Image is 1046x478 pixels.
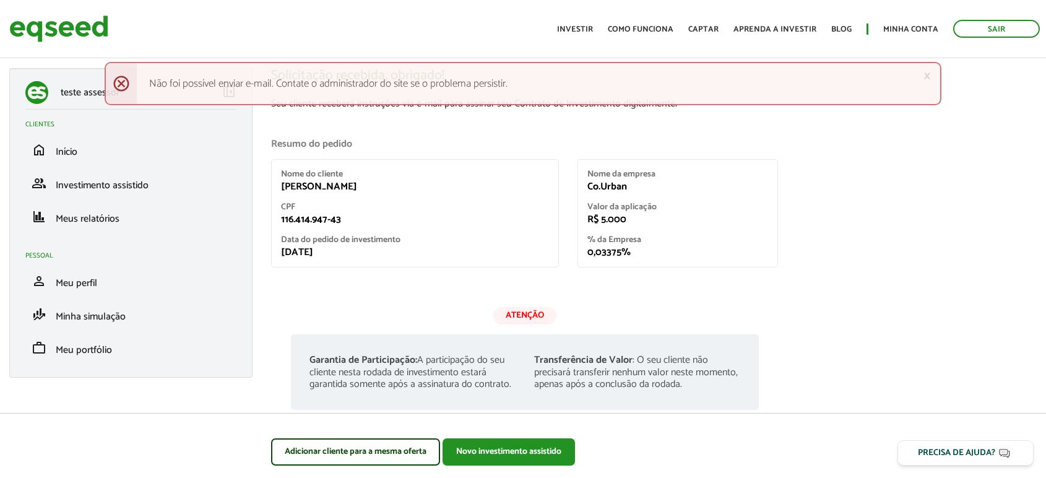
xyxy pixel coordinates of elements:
[534,352,633,368] strong: Transferência de Valor
[557,25,593,33] a: Investir
[281,248,550,258] div: [DATE]
[61,87,119,98] p: teste assessor
[587,248,768,258] div: 0,03375%
[56,342,112,358] span: Meu portfólio
[608,25,673,33] a: Como funciona
[953,20,1040,38] a: Sair
[25,341,236,355] a: workMeu portfólio
[25,252,246,259] h2: Pessoal
[587,203,657,212] label: Valor da aplicação
[56,211,119,227] span: Meus relatórios
[16,264,246,298] li: Meu perfil
[25,307,236,322] a: finance_modeMinha simulação
[281,170,343,179] label: Nome do cliente
[32,176,46,191] span: group
[688,25,719,33] a: Captar
[56,275,97,292] span: Meu perfil
[923,69,931,82] a: ×
[271,139,779,149] legend: Resumo do pedido
[587,236,641,245] label: % da Empresa
[281,215,550,225] div: 116.414.947-43
[587,182,768,192] div: Co.Urban
[32,274,46,289] span: person
[16,298,246,331] li: Minha simulação
[534,354,740,390] p: : O seu cliente não precisará transferir nenhum valor neste momento, apenas após a conclusão da r...
[281,182,550,192] div: [PERSON_NAME]
[16,133,246,167] li: Início
[32,142,46,157] span: home
[25,142,236,157] a: homeInício
[32,209,46,224] span: finance
[56,144,77,160] span: Início
[25,121,246,128] h2: Clientes
[271,438,440,466] button: Adicionar cliente para a mesma oferta
[733,25,816,33] a: Aprenda a investir
[25,176,236,191] a: groupInvestimento assistido
[831,25,852,33] a: Blog
[32,307,46,322] span: finance_mode
[281,236,400,245] label: Data do pedido de investimento
[56,177,149,194] span: Investimento assistido
[309,352,417,368] strong: Garantia de Participação:
[883,25,938,33] a: Minha conta
[105,62,941,105] div: Não foi possível enviar e-mail. Contate o administrador do site se o problema persistir.
[281,203,295,212] label: CPF
[587,215,768,225] div: R$ 5.000
[16,331,246,365] li: Meu portfólio
[9,12,108,45] img: EqSeed
[25,274,236,289] a: personMeu perfil
[309,354,516,390] p: A participação do seu cliente nesta rodada de investimento estará garantida somente após a assina...
[56,308,126,325] span: Minha simulação
[16,167,246,200] li: Investimento assistido
[25,209,236,224] a: financeMeus relatórios
[16,200,246,233] li: Meus relatórios
[493,307,556,324] div: Atenção
[443,438,575,466] button: Novo investimento assistido
[32,341,46,355] span: work
[587,170,655,179] label: Nome da empresa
